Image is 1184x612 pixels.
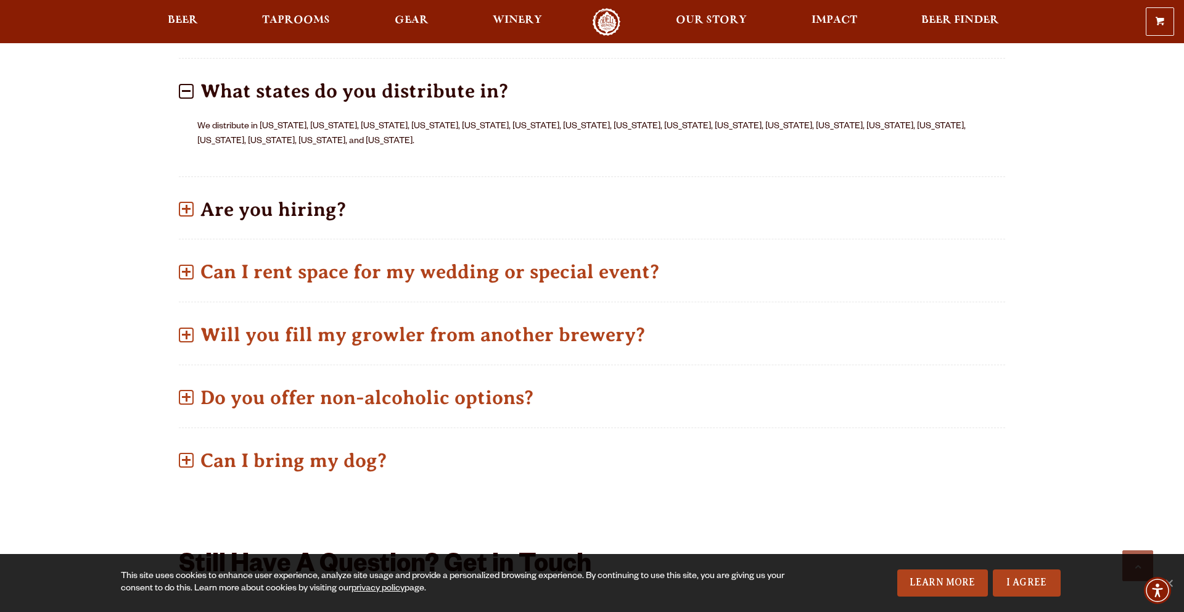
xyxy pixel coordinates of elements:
[197,120,987,149] p: We distribute in [US_STATE], [US_STATE], [US_STATE], [US_STATE], [US_STATE], [US_STATE], [US_STAT...
[804,8,865,36] a: Impact
[168,15,198,25] span: Beer
[812,15,857,25] span: Impact
[254,8,338,36] a: Taprooms
[493,15,542,25] span: Winery
[121,571,794,595] div: This site uses cookies to enhance user experience, analyze site usage and provide a personalized ...
[179,376,1005,420] p: Do you offer non-alcoholic options?
[921,15,999,25] span: Beer Finder
[262,15,330,25] span: Taprooms
[160,8,206,36] a: Beer
[897,569,988,597] a: Learn More
[179,69,1005,113] p: What states do you distribute in?
[179,250,1005,294] p: Can I rent space for my wedding or special event?
[676,15,747,25] span: Our Story
[387,8,437,36] a: Gear
[179,188,1005,231] p: Are you hiring?
[395,15,429,25] span: Gear
[993,569,1061,597] a: I Agree
[913,8,1007,36] a: Beer Finder
[668,8,755,36] a: Our Story
[485,8,550,36] a: Winery
[1122,550,1153,581] a: Scroll to top
[179,552,1005,582] h2: Still Have A Question? Get in Touch
[179,313,1005,357] p: Will you fill my growler from another brewery?
[351,584,405,594] a: privacy policy
[583,8,630,36] a: Odell Home
[179,439,1005,482] p: Can I bring my dog?
[1144,577,1171,604] div: Accessibility Menu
